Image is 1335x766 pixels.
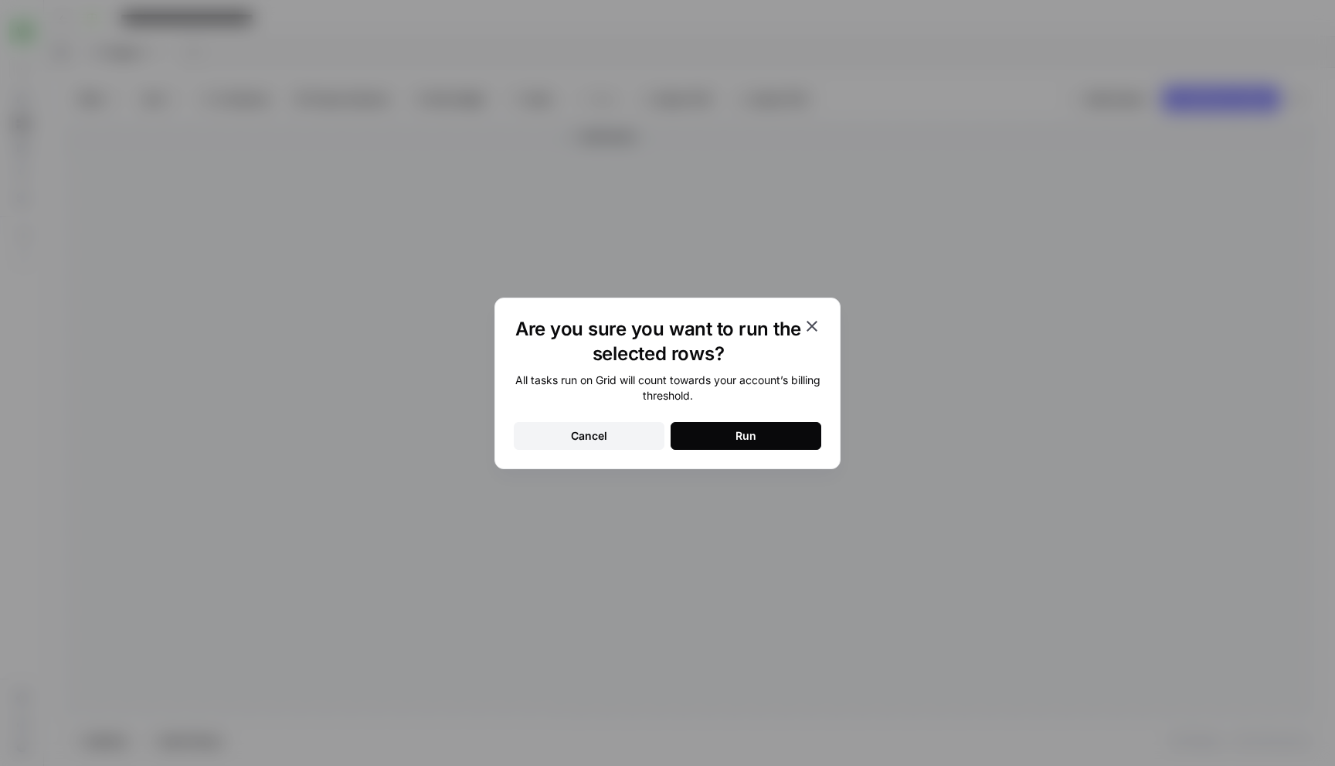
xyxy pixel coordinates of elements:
h1: Are you sure you want to run the selected rows? [514,317,803,366]
div: All tasks run on Grid will count towards your account’s billing threshold. [514,373,821,403]
button: Cancel [514,422,664,450]
div: Cancel [571,428,607,444]
button: Run [671,422,821,450]
div: Run [735,428,756,444]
